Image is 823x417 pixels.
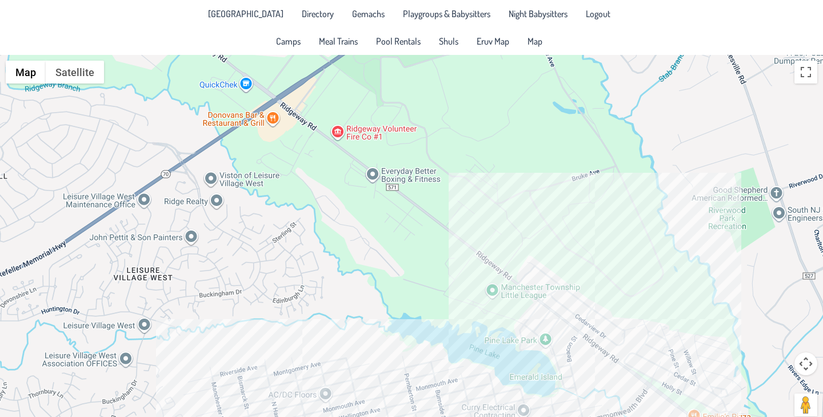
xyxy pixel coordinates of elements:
[295,5,341,23] a: Directory
[794,61,817,84] button: Toggle fullscreen view
[586,9,610,18] span: Logout
[502,5,574,23] a: Night Babysitters
[369,32,428,50] a: Pool Rentals
[276,37,301,46] span: Camps
[470,32,516,50] a: Eruv Map
[352,9,385,18] span: Gemachs
[345,5,391,23] a: Gemachs
[521,32,549,50] a: Map
[439,37,458,46] span: Shuls
[579,5,617,23] li: Logout
[312,32,365,50] a: Meal Trains
[319,37,358,46] span: Meal Trains
[477,37,509,46] span: Eruv Map
[376,37,421,46] span: Pool Rentals
[6,61,46,84] button: Show street map
[794,394,817,416] button: Drag Pegman onto the map to open Street View
[208,9,283,18] span: [GEOGRAPHIC_DATA]
[403,9,490,18] span: Playgroups & Babysitters
[46,61,104,84] button: Show satellite imagery
[794,352,817,375] button: Map camera controls
[528,37,542,46] span: Map
[396,5,497,23] a: Playgroups & Babysitters
[201,5,290,23] a: [GEOGRAPHIC_DATA]
[269,32,307,50] a: Camps
[302,9,334,18] span: Directory
[509,9,568,18] span: Night Babysitters
[201,5,290,23] li: Pine Lake Park
[432,32,465,50] a: Shuls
